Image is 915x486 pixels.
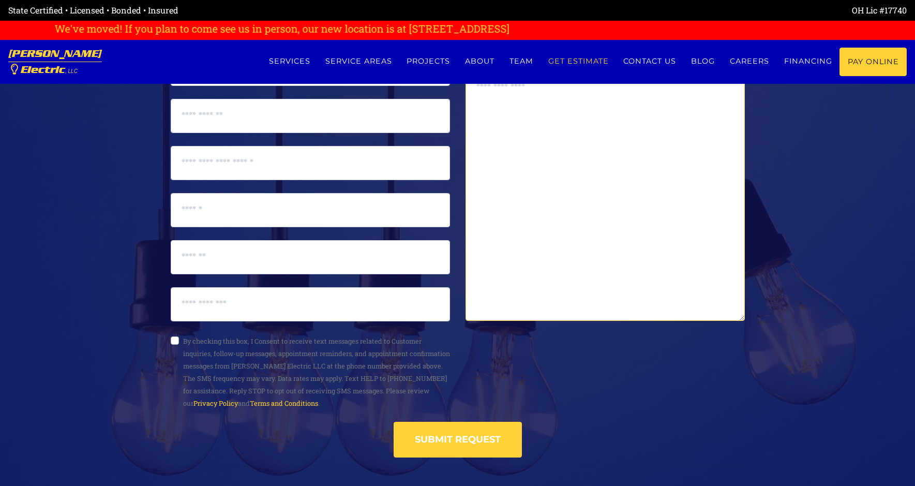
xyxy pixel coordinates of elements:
[183,337,450,407] small: By checking this box, I Consent to receive text messages related to Customer inquiries, follow-up...
[8,40,102,84] a: [PERSON_NAME] Electric, LLC
[399,48,458,75] a: Projects
[65,68,78,74] span: , LLC
[8,4,458,17] div: State Certified • Licensed • Bonded • Insured
[541,48,616,75] a: Get estimate
[723,48,777,75] a: Careers
[502,48,541,75] a: Team
[776,48,839,75] a: Financing
[458,48,502,75] a: About
[394,422,522,458] button: Submit Request
[458,4,907,17] div: OH Lic #17740
[684,48,723,75] a: Blog
[318,48,399,75] a: Service Areas
[261,48,318,75] a: Services
[193,399,238,407] a: Privacy Policy
[839,48,907,76] a: Pay Online
[616,48,684,75] a: Contact us
[250,399,318,407] a: Terms and Conditions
